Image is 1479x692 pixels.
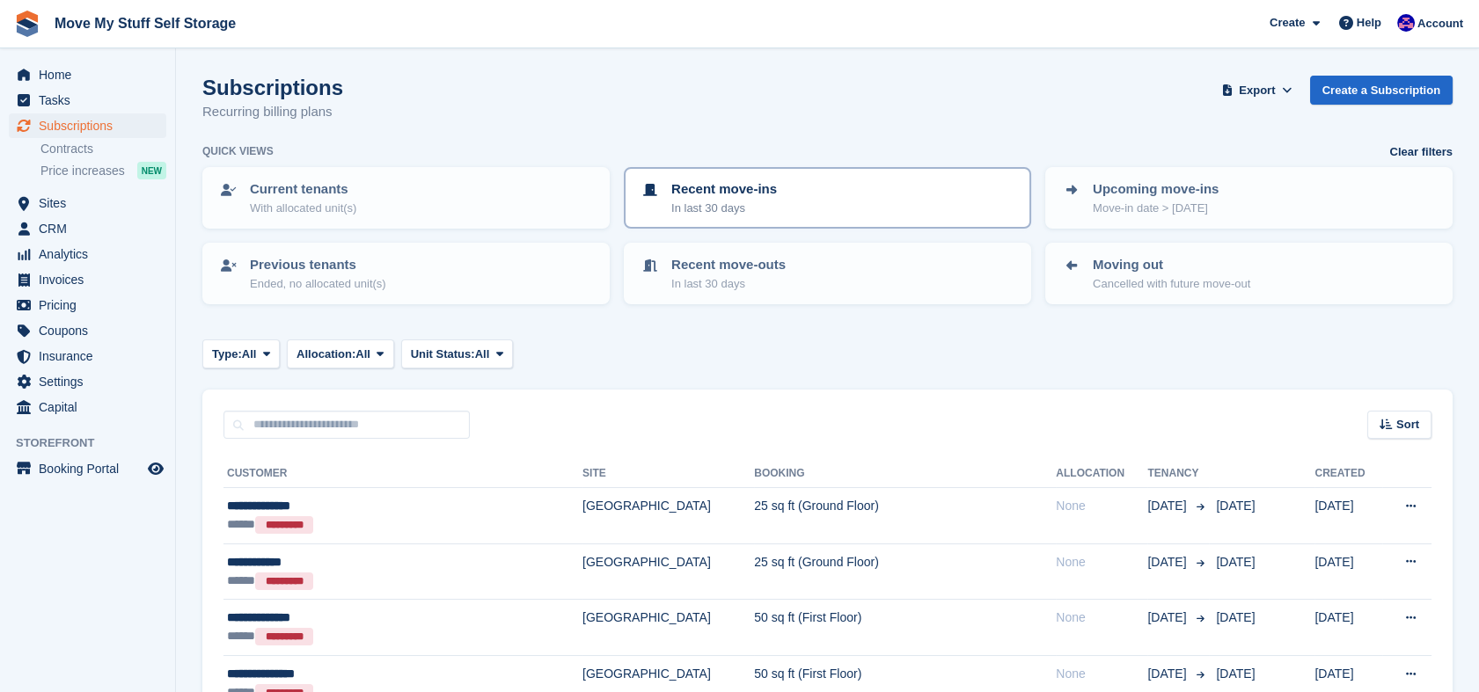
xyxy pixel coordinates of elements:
p: Recent move-ins [671,179,777,200]
span: Pricing [39,293,144,317]
span: Create [1270,14,1305,32]
a: Price increases NEW [40,161,166,180]
span: Coupons [39,318,144,343]
p: Moving out [1093,255,1250,275]
a: menu [9,395,166,419]
span: Storefront [16,434,175,452]
span: Allocation: [297,346,355,363]
td: [GEOGRAPHIC_DATA] [582,488,754,544]
p: Recurring billing plans [202,102,343,122]
span: Tasks [39,88,144,113]
div: None [1056,665,1147,683]
td: 25 sq ft (Ground Floor) [754,488,1056,544]
a: Recent move-ins In last 30 days [626,169,1029,227]
span: [DATE] [1147,553,1190,572]
p: Cancelled with future move-out [1093,275,1250,293]
span: Help [1357,14,1381,32]
span: [DATE] [1216,610,1255,624]
p: In last 30 days [671,275,786,293]
th: Customer [223,460,582,488]
button: Unit Status: All [401,339,513,368]
span: Price increases [40,163,125,179]
span: [DATE] [1147,665,1190,683]
td: 25 sq ft (Ground Floor) [754,543,1056,600]
span: Subscriptions [39,113,144,138]
span: All [242,346,257,363]
p: With allocated unit(s) [250,200,356,217]
a: Preview store [145,458,166,479]
a: Contracts [40,141,166,157]
a: Create a Subscription [1310,76,1453,105]
th: Tenancy [1147,460,1209,488]
span: Capital [39,395,144,419]
img: stora-icon-8386f47178a22dfd0bd8f6a31ec36ba5ce8667c1dd55bd0f319d3a0aa187defe.svg [14,11,40,37]
div: NEW [137,162,166,179]
p: Recent move-outs [671,255,786,275]
span: Type: [212,346,242,363]
td: 50 sq ft (First Floor) [754,600,1056,656]
td: [DATE] [1314,600,1382,656]
span: Analytics [39,242,144,266]
a: Previous tenants Ended, no allocated unit(s) [204,244,608,302]
th: Created [1314,460,1382,488]
span: Sort [1396,416,1419,433]
a: Move My Stuff Self Storage [48,9,243,38]
span: Account [1417,15,1463,33]
th: Booking [754,460,1056,488]
a: menu [9,318,166,343]
h6: Quick views [202,143,274,159]
h1: Subscriptions [202,76,343,99]
a: Current tenants With allocated unit(s) [204,169,608,227]
span: Home [39,62,144,87]
div: None [1056,553,1147,572]
button: Allocation: All [287,339,394,368]
a: Moving out Cancelled with future move-out [1047,244,1451,302]
a: menu [9,88,166,113]
span: Insurance [39,344,144,368]
a: Upcoming move-ins Move-in date > [DATE] [1047,169,1451,227]
span: Sites [39,191,144,215]
td: [DATE] [1314,488,1382,544]
span: Unit Status: [411,346,475,363]
a: Recent move-outs In last 30 days [626,244,1029,302]
span: Booking Portal [39,456,144,481]
th: Site [582,460,754,488]
a: menu [9,293,166,317]
th: Allocation [1056,460,1147,488]
span: [DATE] [1147,608,1190,627]
td: [GEOGRAPHIC_DATA] [582,543,754,600]
span: All [355,346,370,363]
span: CRM [39,216,144,241]
p: Current tenants [250,179,356,200]
button: Type: All [202,339,280,368]
img: Jade Whetnall [1397,14,1415,32]
p: Previous tenants [250,255,386,275]
p: Ended, no allocated unit(s) [250,275,386,293]
a: menu [9,267,166,292]
span: [DATE] [1216,667,1255,681]
a: menu [9,62,166,87]
a: menu [9,242,166,266]
div: None [1056,608,1147,627]
a: menu [9,216,166,241]
a: menu [9,369,166,394]
span: Export [1239,82,1275,99]
a: Clear filters [1389,143,1453,161]
span: [DATE] [1216,499,1255,513]
div: None [1056,497,1147,515]
span: [DATE] [1147,497,1190,515]
a: menu [9,113,166,138]
span: All [475,346,490,363]
td: [GEOGRAPHIC_DATA] [582,600,754,656]
span: Invoices [39,267,144,292]
p: Move-in date > [DATE] [1093,200,1219,217]
td: [DATE] [1314,543,1382,600]
a: menu [9,456,166,481]
button: Export [1219,76,1296,105]
p: In last 30 days [671,200,777,217]
p: Upcoming move-ins [1093,179,1219,200]
span: [DATE] [1216,555,1255,569]
span: Settings [39,369,144,394]
a: menu [9,191,166,215]
a: menu [9,344,166,368]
